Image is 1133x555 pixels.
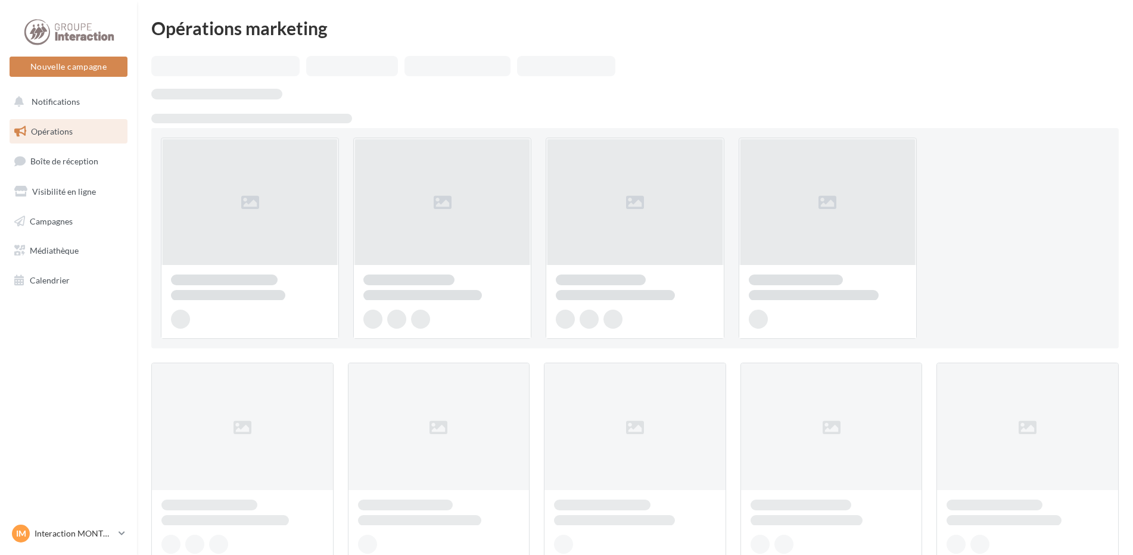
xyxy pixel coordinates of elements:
[7,148,130,174] a: Boîte de réception
[7,209,130,234] a: Campagnes
[10,522,127,545] a: IM Interaction MONTPELLIER
[7,238,130,263] a: Médiathèque
[7,268,130,293] a: Calendrier
[7,179,130,204] a: Visibilité en ligne
[7,89,125,114] button: Notifications
[35,528,114,540] p: Interaction MONTPELLIER
[30,216,73,226] span: Campagnes
[32,96,80,107] span: Notifications
[151,19,1119,37] div: Opérations marketing
[30,245,79,255] span: Médiathèque
[10,57,127,77] button: Nouvelle campagne
[30,156,98,166] span: Boîte de réception
[16,528,26,540] span: IM
[7,119,130,144] a: Opérations
[32,186,96,197] span: Visibilité en ligne
[30,275,70,285] span: Calendrier
[31,126,73,136] span: Opérations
